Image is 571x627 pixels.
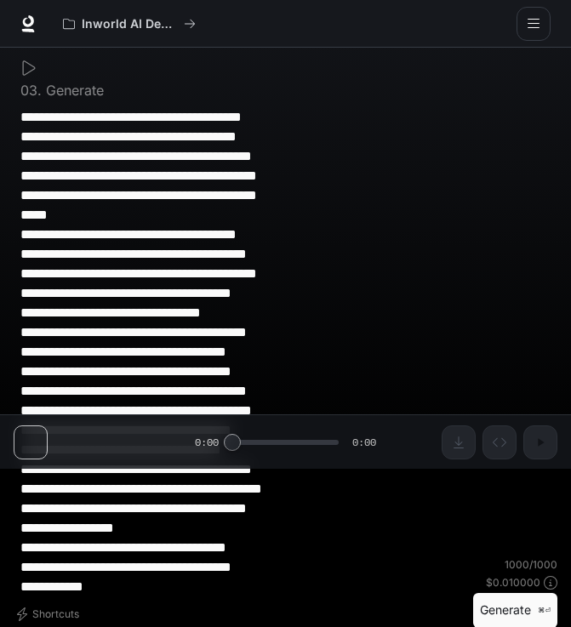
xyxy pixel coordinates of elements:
[538,606,551,616] p: ⌘⏎
[517,7,551,41] button: open drawer
[55,7,203,41] button: All workspaces
[20,83,42,97] p: 0 3 .
[42,83,104,97] p: Generate
[82,17,177,31] p: Inworld AI Demos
